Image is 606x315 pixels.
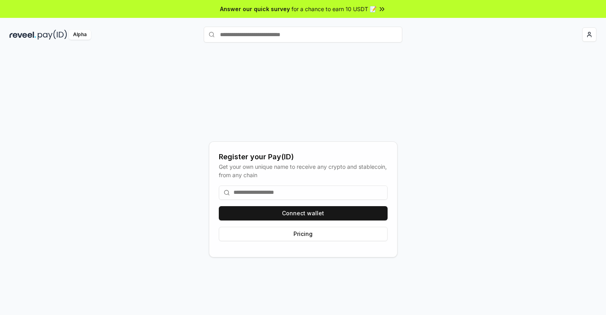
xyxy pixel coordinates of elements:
div: Register your Pay(ID) [219,151,388,162]
img: reveel_dark [10,30,36,40]
div: Get your own unique name to receive any crypto and stablecoin, from any chain [219,162,388,179]
button: Connect wallet [219,206,388,220]
button: Pricing [219,227,388,241]
span: Answer our quick survey [220,5,290,13]
span: for a chance to earn 10 USDT 📝 [291,5,376,13]
div: Alpha [69,30,91,40]
img: pay_id [38,30,67,40]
